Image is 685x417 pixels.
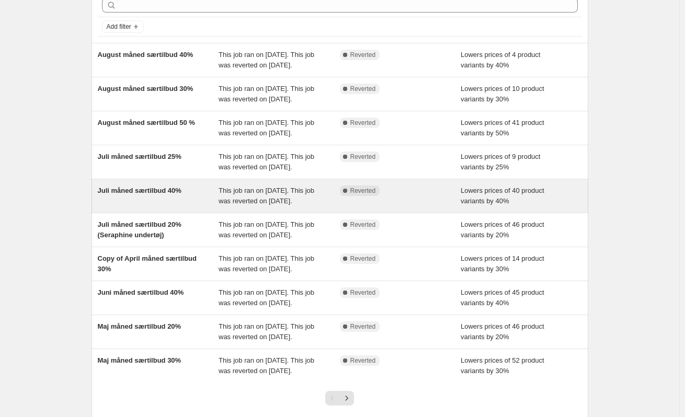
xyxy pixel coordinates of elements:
[461,51,540,69] span: Lowers prices of 4 product variants by 40%
[98,356,181,364] span: Maj måned særtilbud 30%
[219,187,314,205] span: This job ran on [DATE]. This job was reverted on [DATE].
[98,254,197,273] span: Copy of April måned særtilbud 30%
[219,153,314,171] span: This job ran on [DATE]. This job was reverted on [DATE].
[219,356,314,375] span: This job ran on [DATE]. This job was reverted on [DATE].
[98,288,184,296] span: Juni måned særtilbud 40%
[219,51,314,69] span: This job ran on [DATE]. This job was reverted on [DATE].
[461,288,544,307] span: Lowers prices of 45 product variants by 40%
[219,221,314,239] span: This job ran on [DATE]. This job was reverted on [DATE].
[98,221,181,239] span: Juli måned særtilbud 20% (Seraphine undertøj)
[461,322,544,341] span: Lowers prices of 46 product variants by 20%
[461,254,544,273] span: Lowers prices of 14 product variants by 30%
[219,119,314,137] span: This job ran on [DATE]. This job was reverted on [DATE].
[350,85,376,93] span: Reverted
[461,119,544,137] span: Lowers prices of 41 product variants by 50%
[98,85,193,92] span: August måned særtilbud 30%
[350,119,376,127] span: Reverted
[339,391,354,406] button: Next
[219,85,314,103] span: This job ran on [DATE]. This job was reverted on [DATE].
[219,254,314,273] span: This job ran on [DATE]. This job was reverted on [DATE].
[98,322,181,330] span: Maj måned særtilbud 20%
[350,187,376,195] span: Reverted
[98,119,195,126] span: August måned særtilbud 50 %
[350,322,376,331] span: Reverted
[461,221,544,239] span: Lowers prices of 46 product variants by 20%
[98,187,181,194] span: Juli måned særtilbud 40%
[325,391,354,406] nav: Pagination
[461,85,544,103] span: Lowers prices of 10 product variants by 30%
[461,356,544,375] span: Lowers prices of 52 product variants by 30%
[350,288,376,297] span: Reverted
[107,22,131,31] span: Add filter
[350,51,376,59] span: Reverted
[350,153,376,161] span: Reverted
[350,254,376,263] span: Reverted
[219,322,314,341] span: This job ran on [DATE]. This job was reverted on [DATE].
[461,187,544,205] span: Lowers prices of 40 product variants by 40%
[98,51,193,59] span: August måned særtilbud 40%
[98,153,181,160] span: Juli måned særtilbud 25%
[102,20,144,33] button: Add filter
[219,288,314,307] span: This job ran on [DATE]. This job was reverted on [DATE].
[350,356,376,365] span: Reverted
[350,221,376,229] span: Reverted
[461,153,540,171] span: Lowers prices of 9 product variants by 25%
